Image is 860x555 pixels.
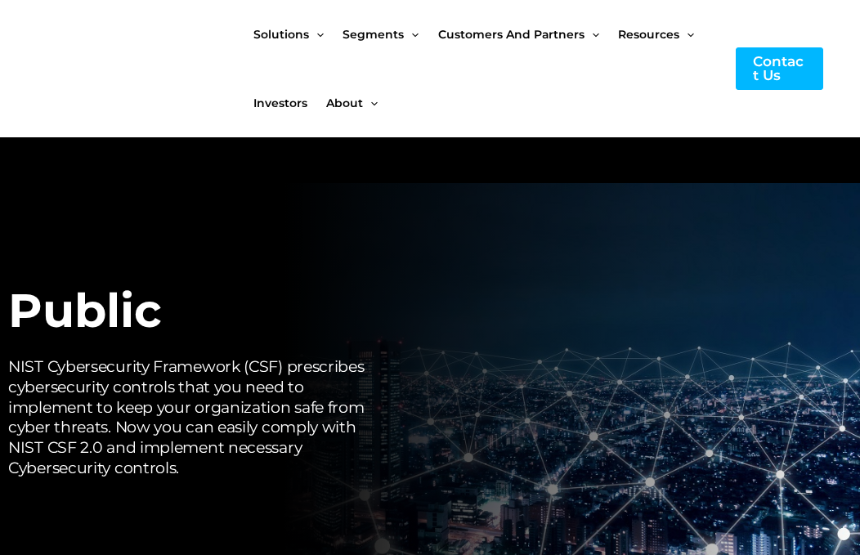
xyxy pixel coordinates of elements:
[736,47,823,90] a: Contact Us
[29,35,225,103] img: CyberCatch
[363,69,378,137] span: Menu Toggle
[8,280,378,341] h2: Public
[253,69,326,137] a: Investors
[253,69,307,137] span: Investors
[8,357,378,478] p: NIST Cybersecurity Framework (CSF) prescribes cybersecurity controls that you need to implement t...
[326,69,363,137] span: About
